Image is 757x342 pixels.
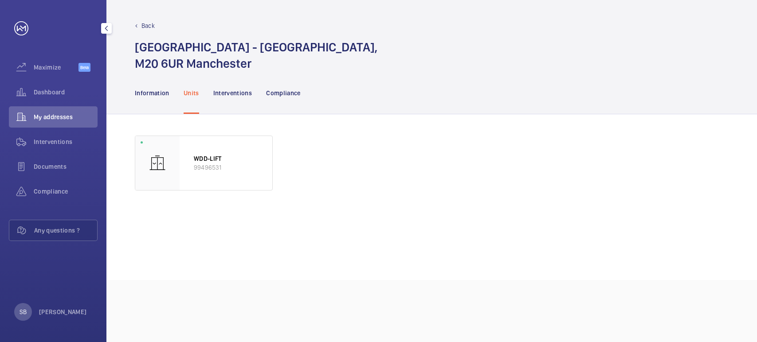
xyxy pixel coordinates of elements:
[34,63,78,72] span: Maximize
[135,89,169,97] p: Information
[141,21,155,30] p: Back
[135,39,377,72] h1: [GEOGRAPHIC_DATA] - [GEOGRAPHIC_DATA], M20 6UR Manchester
[34,113,98,121] span: My addresses
[34,88,98,97] span: Dashboard
[34,187,98,196] span: Compliance
[194,154,258,163] p: WDD-LIFT
[194,163,258,172] p: 99496531
[213,89,252,97] p: Interventions
[34,162,98,171] span: Documents
[184,89,199,97] p: Units
[149,154,166,172] img: elevator.svg
[34,137,98,146] span: Interventions
[266,89,301,97] p: Compliance
[20,307,27,316] p: SB
[78,63,90,72] span: Beta
[34,226,97,235] span: Any questions ?
[39,307,87,316] p: [PERSON_NAME]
